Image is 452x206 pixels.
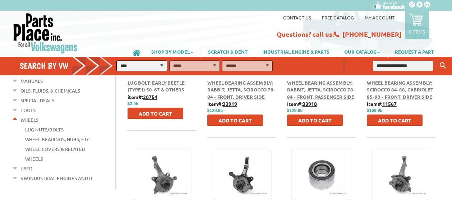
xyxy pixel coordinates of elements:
[255,45,337,58] a: INDUSTRIAL ENGINE & PARTS
[25,154,43,164] a: Wheels
[128,80,185,93] a: Lug Bolt: Early Beetle (Type I) 50-67 & Others
[367,108,382,113] span: $169.95
[20,61,118,71] h4: Search by VW
[207,108,223,113] span: $129.95
[144,45,200,58] a: SHOP BY MODEL
[303,100,317,107] u: 33918
[287,80,355,100] a: Wheel Bearing Assembly: Rabbit, Jetta, Scirocco 78-84 - Front, Passenger Side
[388,45,441,58] a: REQUEST A PART
[207,100,237,107] b: item#:
[20,86,80,95] a: Oils, Fluids, & Chemicals
[20,76,43,86] a: Manuals
[298,117,332,124] span: Add to Cart
[365,14,395,21] a: My Account
[25,125,64,134] a: Lug Nuts/Bolts
[20,96,54,105] a: Special Deals
[367,80,433,100] a: Wheel Bearing Assembly: Scirocco 84-88, Cabriolet 85-93 - Front, Driver Side
[409,28,425,35] p: 0 items
[287,108,303,113] span: $129.95
[283,14,311,21] a: Contact us
[438,60,448,72] button: Keyword Search
[207,80,276,100] a: Wheel Bearing Assembly: Rabbit, Jetta, Scirocco 78-84 - Front, Driver Side
[128,94,157,100] b: item#:
[20,106,36,115] a: Tools
[25,135,91,144] a: Wheel Bearings, Hubs, Etc.
[201,45,255,58] a: SCRATCH & DENT
[287,115,343,126] button: Add to Cart
[20,115,38,125] a: Wheels
[223,100,237,107] u: 33919
[322,14,354,21] a: Free Catalog
[367,115,423,126] button: Add to Cart
[337,45,387,58] a: OUR CATALOG
[405,11,429,39] a: 0 items
[25,144,85,154] a: Wheel Covers & Related
[128,108,183,119] button: Add to Cart
[143,94,157,100] u: 20754
[367,100,397,107] b: item#:
[287,100,317,107] b: item#:
[128,101,138,106] span: $2.95
[382,100,397,107] u: 11567
[207,115,263,126] button: Add to Cart
[218,117,252,124] span: Add to Cart
[378,117,411,124] span: Add to Cart
[139,110,172,117] span: Add to Cart
[13,13,78,54] img: Parts Place Inc!
[20,174,95,183] a: VW Industrial Engines and R...
[20,164,32,173] a: Used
